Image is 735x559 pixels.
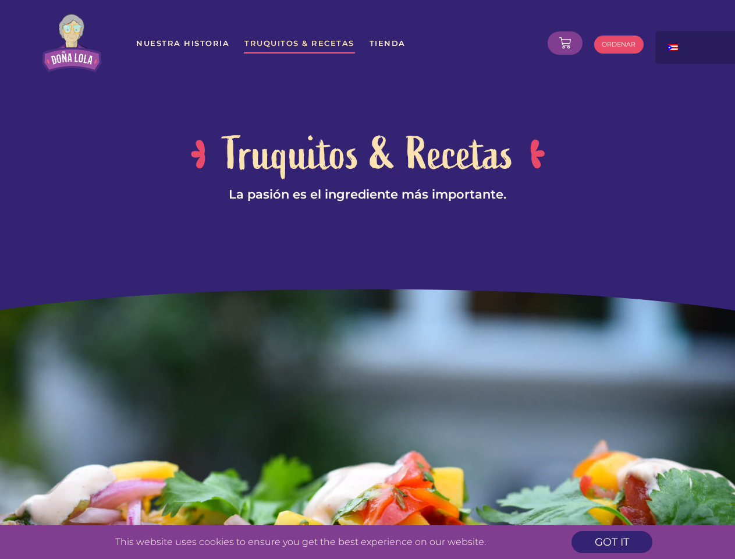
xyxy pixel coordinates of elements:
a: Truquitos & Recetas [244,33,355,54]
h2: Truquitos & Recetas [223,124,514,185]
nav: Menu [136,33,539,54]
a: Nuestra Historia [136,33,230,54]
a: got it [571,531,652,553]
p: La pasión es el ingrediente más importante. [42,185,694,205]
img: Spanish [667,44,678,51]
span: got it [595,537,629,547]
span: ORDENAR [602,41,635,48]
a: Tienda [369,33,406,54]
p: This website uses cookies to ensure you get the best experience on our website. [42,537,560,547]
a: ORDENAR [594,36,644,54]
